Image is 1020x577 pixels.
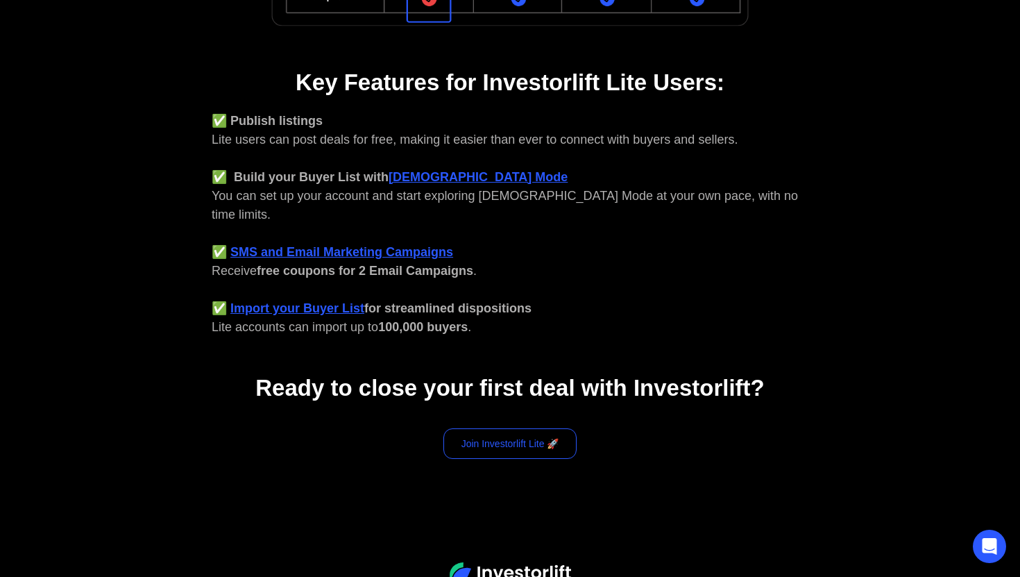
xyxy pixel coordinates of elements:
strong: Ready to close your first deal with Investorlift? [255,375,764,401]
strong: ✅ [212,245,227,259]
a: Join Investorlift Lite 🚀 [443,428,577,459]
a: [DEMOGRAPHIC_DATA] Mode [389,170,568,184]
div: Open Intercom Messenger [973,530,1006,563]
strong: ✅ Build your Buyer List with [212,170,389,184]
strong: free coupons for 2 Email Campaigns [257,264,473,278]
a: SMS and Email Marketing Campaigns [230,245,453,259]
strong: 100,000 buyers [378,320,468,334]
strong: ✅ Publish listings [212,114,323,128]
div: Lite users can post deals for free, making it easier than ever to connect with buyers and sellers... [212,112,808,337]
a: Import your Buyer List [230,301,364,315]
strong: Key Features for Investorlift Lite Users: [296,69,724,95]
strong: ✅ [212,301,227,315]
strong: for streamlined dispositions [364,301,532,315]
